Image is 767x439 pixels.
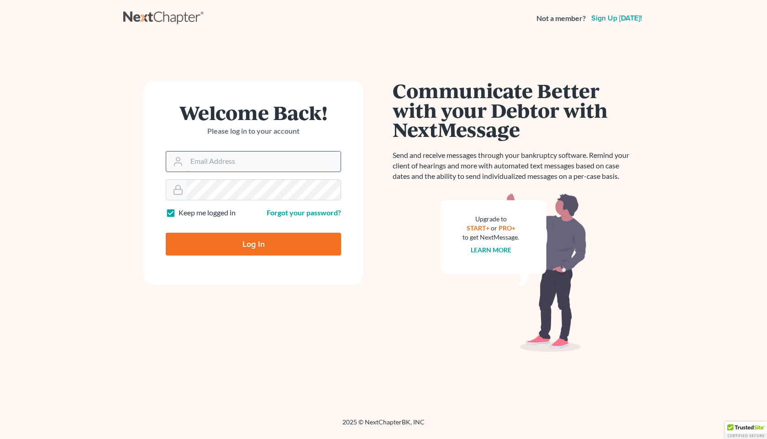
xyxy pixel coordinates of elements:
a: Learn more [471,246,511,254]
input: Email Address [187,152,341,172]
img: nextmessage_bg-59042aed3d76b12b5cd301f8e5b87938c9018125f34e5fa2b7a6b67550977c72.svg [441,193,587,352]
p: Please log in to your account [166,126,341,136]
input: Log In [166,233,341,256]
a: START+ [467,224,489,232]
a: Sign up [DATE]! [589,15,644,22]
div: TrustedSite Certified [725,422,767,439]
label: Keep me logged in [179,208,236,218]
strong: Not a member? [536,13,586,24]
div: to get NextMessage. [462,233,519,242]
div: 2025 © NextChapterBK, INC [123,418,644,434]
h1: Welcome Back! [166,103,341,122]
a: Forgot your password? [267,208,341,217]
a: PRO+ [499,224,515,232]
h1: Communicate Better with your Debtor with NextMessage [393,81,635,139]
div: Upgrade to [462,214,519,224]
p: Send and receive messages through your bankruptcy software. Remind your client of hearings and mo... [393,150,635,182]
span: or [491,224,497,232]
